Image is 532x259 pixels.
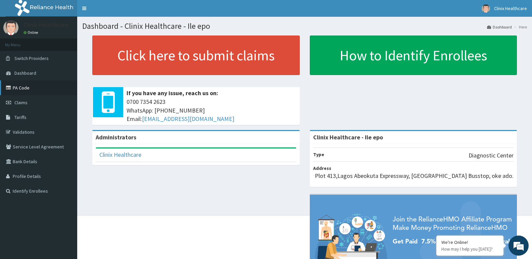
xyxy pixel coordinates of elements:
li: Here [513,24,527,30]
span: Claims [14,100,28,106]
a: How to Identify Enrollees [310,36,517,75]
b: Address [313,165,331,171]
a: Click here to submit claims [92,36,300,75]
h1: Dashboard - Clinix Healthcare - Ile epo [82,22,527,30]
b: If you have any issue, reach us on: [127,89,218,97]
p: How may I help you today? [441,246,498,252]
p: Diagnostic Center [469,151,514,160]
span: Clinix Healthcare [494,5,527,11]
strong: Clinix Healthcare - Ile epo [313,133,383,141]
span: Dashboard [14,70,36,76]
p: Clinix Healthcare [23,22,68,28]
span: Tariffs [14,114,27,120]
a: [EMAIL_ADDRESS][DOMAIN_NAME] [142,115,234,123]
a: Online [23,30,40,35]
img: User Image [3,20,18,35]
a: Clinix Healthcare [99,151,141,158]
b: Administrators [96,133,136,141]
div: We're Online! [441,239,498,245]
b: Type [313,151,324,157]
span: 0700 7354 2623 WhatsApp: [PHONE_NUMBER] Email: [127,98,296,123]
img: User Image [482,4,490,13]
span: Switch Providers [14,55,49,61]
a: Dashboard [487,24,512,30]
p: Plot 413,Lagos Abeokuta Expressway, [GEOGRAPHIC_DATA] Busstop, oke ado. [315,172,514,180]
